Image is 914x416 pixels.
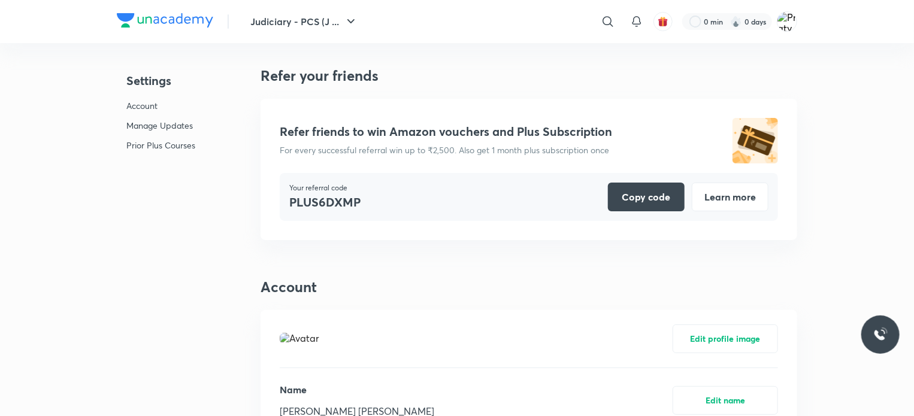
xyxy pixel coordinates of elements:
[777,11,797,32] img: Pratyush Raj Yaduwanshi
[243,10,365,34] button: Judiciary - PCS (J ...
[673,386,778,415] button: Edit name
[289,183,361,193] p: Your referral code
[117,13,213,28] img: Company Logo
[733,118,778,163] img: referral
[280,125,612,139] h4: Refer friends to win Amazon vouchers and Plus Subscription
[289,193,361,211] h4: PLUS6DXMP
[126,99,195,112] p: Account
[280,333,319,344] img: Avatar
[608,183,685,211] button: Copy code
[730,16,742,28] img: streak
[873,327,888,342] img: ttu
[261,278,797,296] h3: Account
[126,139,195,151] p: Prior Plus Courses
[126,72,195,90] h4: Settings
[280,382,434,397] p: Name
[126,119,195,132] p: Manage Updates
[117,13,213,31] a: Company Logo
[673,324,778,353] button: Edit profile image
[653,12,673,31] button: avatar
[692,183,768,211] button: Learn more
[280,144,609,156] p: For every successful referral win up to ₹2,500. Also get 1 month plus subscription once
[261,67,797,84] h3: Refer your friends
[658,16,668,27] img: avatar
